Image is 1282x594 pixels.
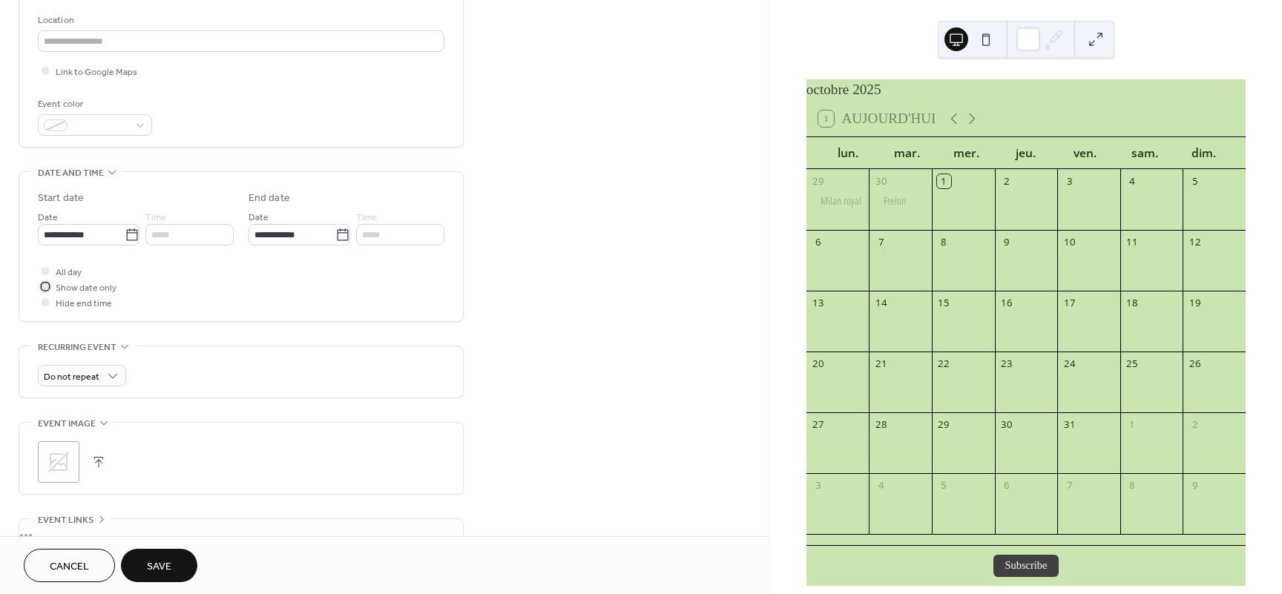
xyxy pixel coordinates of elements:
[38,512,93,528] span: Event links
[1062,357,1076,370] div: 24
[884,194,906,208] div: Frelon
[996,137,1056,169] div: jeu.
[1125,296,1139,309] div: 18
[1189,418,1202,432] div: 2
[1189,174,1202,188] div: 5
[878,137,937,169] div: mar.
[356,210,377,225] span: Time
[1000,174,1013,188] div: 2
[1125,235,1139,248] div: 11
[38,191,84,206] div: Start date
[937,235,950,248] div: 8
[821,194,861,208] div: Milan royal
[875,174,888,188] div: 30
[38,441,79,483] div: ;
[993,555,1059,577] button: Subscribe
[1115,137,1174,169] div: sam.
[875,479,888,492] div: 4
[1062,296,1076,309] div: 17
[1189,357,1202,370] div: 26
[1189,235,1202,248] div: 12
[1000,296,1013,309] div: 16
[24,549,115,582] button: Cancel
[937,418,950,432] div: 29
[147,559,171,575] span: Save
[1125,479,1139,492] div: 8
[806,194,870,208] div: Milan royal
[937,296,950,309] div: 15
[937,479,950,492] div: 5
[1000,357,1013,370] div: 23
[38,165,104,181] span: Date and time
[812,479,825,492] div: 3
[1000,235,1013,248] div: 9
[44,369,99,386] span: Do not repeat
[19,519,463,550] div: •••
[1000,479,1013,492] div: 6
[50,559,89,575] span: Cancel
[1125,357,1139,370] div: 25
[812,418,825,432] div: 27
[812,357,825,370] div: 20
[875,235,888,248] div: 7
[875,418,888,432] div: 28
[56,65,137,80] span: Link to Google Maps
[249,191,290,206] div: End date
[812,174,825,188] div: 29
[937,137,996,169] div: mer.
[1062,174,1076,188] div: 3
[812,296,825,309] div: 13
[937,357,950,370] div: 22
[875,357,888,370] div: 21
[1174,137,1234,169] div: dim.
[812,235,825,248] div: 6
[875,296,888,309] div: 14
[1062,418,1076,432] div: 31
[56,280,116,296] span: Show date only
[38,416,96,432] span: Event image
[937,174,950,188] div: 1
[121,549,197,582] button: Save
[1125,418,1139,432] div: 1
[1056,137,1115,169] div: ven.
[1062,235,1076,248] div: 10
[1189,479,1202,492] div: 9
[56,265,82,280] span: All day
[38,210,58,225] span: Date
[38,96,149,112] div: Event color
[1000,418,1013,432] div: 30
[806,79,1246,101] div: octobre 2025
[1062,479,1076,492] div: 7
[1189,296,1202,309] div: 19
[1125,174,1139,188] div: 4
[38,13,441,28] div: Location
[145,210,166,225] span: Time
[249,210,269,225] span: Date
[869,194,932,208] div: Frelon
[56,296,112,311] span: Hide end time
[818,137,878,169] div: lun.
[38,340,116,355] span: Recurring event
